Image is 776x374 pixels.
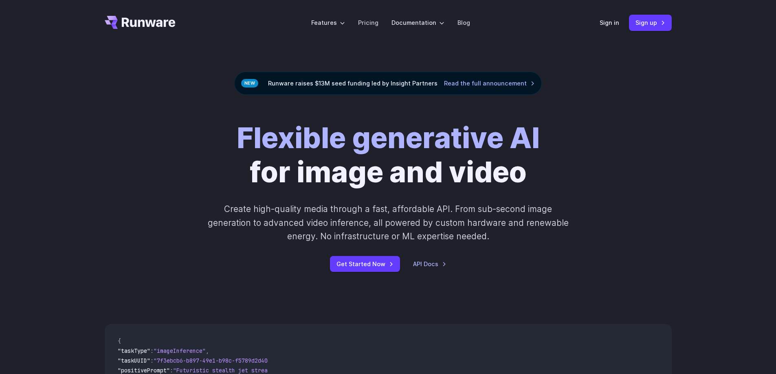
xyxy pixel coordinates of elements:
[118,357,150,364] span: "taskUUID"
[206,347,209,354] span: ,
[150,347,154,354] span: :
[170,367,173,374] span: :
[413,259,446,269] a: API Docs
[150,357,154,364] span: :
[358,18,378,27] a: Pricing
[600,18,619,27] a: Sign in
[154,357,277,364] span: "7f3ebcb6-b897-49e1-b98c-f5789d2d40d7"
[234,72,542,95] div: Runware raises $13M seed funding led by Insight Partners
[118,337,121,345] span: {
[391,18,444,27] label: Documentation
[207,202,569,243] p: Create high-quality media through a fast, affordable API. From sub-second image generation to adv...
[237,120,540,155] strong: Flexible generative AI
[311,18,345,27] label: Features
[154,347,206,354] span: "imageInference"
[444,79,535,88] a: Read the full announcement
[629,15,672,31] a: Sign up
[173,367,470,374] span: "Futuristic stealth jet streaking through a neon-lit cityscape with glowing purple exhaust"
[118,347,150,354] span: "taskType"
[457,18,470,27] a: Blog
[237,121,540,189] h1: for image and video
[118,367,170,374] span: "positivePrompt"
[330,256,400,272] a: Get Started Now
[105,16,176,29] a: Go to /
